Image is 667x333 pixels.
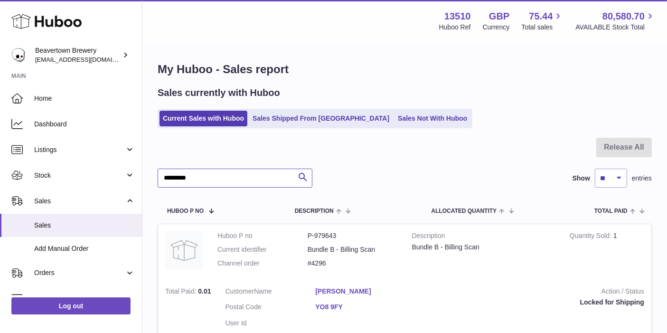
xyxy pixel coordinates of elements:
[573,174,590,183] label: Show
[160,111,247,126] a: Current Sales with Huboo
[165,231,203,269] img: no-photo.jpg
[249,111,393,126] a: Sales Shipped From [GEOGRAPHIC_DATA]
[165,287,198,297] strong: Total Paid
[225,287,316,298] dt: Name
[308,245,398,254] dd: Bundle B - Billing Scan
[34,197,125,206] span: Sales
[35,46,121,64] div: Beavertown Brewery
[34,171,125,180] span: Stock
[225,303,316,314] dt: Postal Code
[431,208,497,214] span: ALLOCATED Quantity
[521,10,564,32] a: 75.44 Total sales
[632,174,652,183] span: entries
[489,10,509,23] strong: GBP
[225,319,316,328] dt: User Id
[308,231,398,240] dd: P-979643
[395,111,470,126] a: Sales Not With Huboo
[412,231,555,243] strong: Description
[602,10,645,23] span: 80,580.70
[483,23,510,32] div: Currency
[34,268,125,277] span: Orders
[412,243,555,252] div: Bundle B - Billing Scan
[217,231,308,240] dt: Huboo P no
[11,48,26,62] img: aoife@beavertownbrewery.co.uk
[167,208,204,214] span: Huboo P no
[529,10,553,23] span: 75.44
[420,298,644,307] div: Locked for Shipping
[570,232,613,242] strong: Quantity Sold
[217,259,308,268] dt: Channel order
[420,287,644,298] strong: Action / Status
[439,23,471,32] div: Huboo Ref
[34,221,135,230] span: Sales
[34,244,135,253] span: Add Manual Order
[158,62,652,77] h1: My Huboo - Sales report
[225,287,254,295] span: Customer
[563,224,651,280] td: 1
[444,10,471,23] strong: 13510
[575,23,656,32] span: AVAILABLE Stock Total
[34,94,135,103] span: Home
[34,145,125,154] span: Listings
[11,297,131,314] a: Log out
[315,303,405,312] a: YO8 9FY
[594,208,628,214] span: Total paid
[295,208,334,214] span: Description
[158,86,280,99] h2: Sales currently with Huboo
[308,259,398,268] dd: #4296
[315,287,405,296] a: [PERSON_NAME]
[521,23,564,32] span: Total sales
[34,120,135,129] span: Dashboard
[575,10,656,32] a: 80,580.70 AVAILABLE Stock Total
[34,294,135,303] span: Usage
[217,245,308,254] dt: Current identifier
[35,56,140,63] span: [EMAIL_ADDRESS][DOMAIN_NAME]
[198,287,211,295] span: 0.01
